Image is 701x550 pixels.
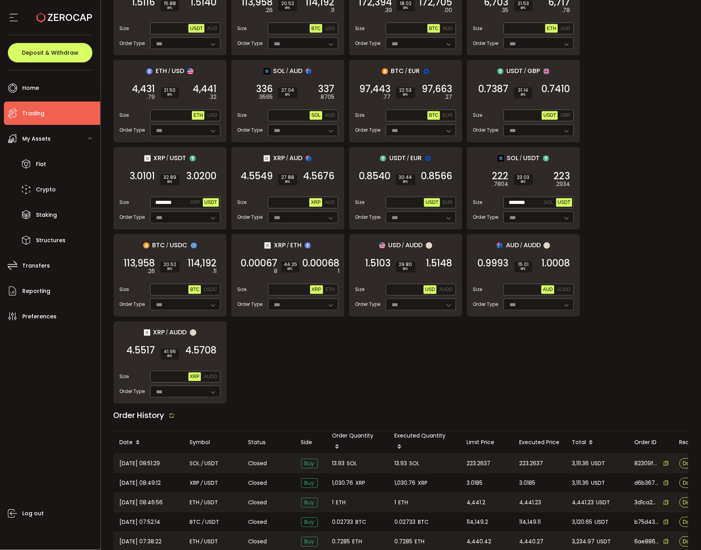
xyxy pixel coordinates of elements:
[305,155,312,162] img: aud_portfolio.svg
[323,198,336,207] button: AUD
[164,350,176,354] span: 41.96
[310,111,322,120] button: SOL
[429,26,438,31] span: BTC
[286,68,288,75] em: /
[407,155,409,162] em: /
[281,1,294,6] span: 20.52
[543,155,549,162] img: usdt_portfolio.svg
[147,93,155,102] em: .79
[120,388,145,395] span: Order Type
[441,198,454,207] button: EUR
[190,374,200,380] span: XRP
[281,180,294,185] i: BPS
[426,260,453,268] span: 1.5148
[22,260,50,271] span: Transfers
[164,6,176,11] i: BPS
[238,214,263,221] span: Order Type
[120,479,161,488] span: [DATE] 08:49:12
[309,198,322,207] button: XRP
[172,66,184,76] span: USD
[281,6,294,11] i: BPS
[383,93,391,102] em: .77
[395,459,407,468] span: 13.93
[193,86,217,93] span: 4,441
[385,6,392,14] em: .39
[204,287,217,293] span: USDC
[281,93,294,98] i: BPS
[389,241,401,250] span: USD
[144,155,151,162] img: xrp_portfolio.png
[22,108,44,119] span: Trading
[428,24,440,33] button: BTC
[355,286,365,293] span: Size
[423,68,429,75] img: eur_portfolio.svg
[473,127,499,134] span: Order Type
[559,111,572,120] button: GBP
[441,24,454,33] button: AUD
[36,209,57,221] span: Staking
[305,68,312,75] img: aud_portfolio.svg
[164,354,176,359] i: BPS
[513,438,566,447] div: Executed Price
[498,155,504,162] img: sol_portfolio.png
[518,262,529,267] span: 15.01
[202,373,218,381] button: AUDD
[188,260,217,268] span: 114,192
[186,347,217,355] span: 4.5708
[445,93,453,102] em: .27
[207,26,217,31] span: AUD
[424,286,437,294] button: USD
[289,66,302,76] span: AUD
[154,154,165,163] span: XRP
[325,26,335,31] span: USD
[467,459,491,468] span: 223.2637
[206,24,218,33] button: AUD
[400,6,412,11] i: BPS
[543,113,556,118] span: USDT
[213,268,217,276] em: .11
[409,66,420,76] span: EUR
[555,180,570,189] em: .2934
[281,175,294,180] span: 27.88
[542,86,570,93] span: 0.7410
[22,82,39,94] span: Home
[347,459,357,468] span: SOL
[207,113,217,118] span: USD
[264,155,270,162] img: xrp_portfolio.png
[541,286,554,294] button: AUD
[242,438,295,447] div: Status
[120,40,145,47] span: Order Type
[439,287,453,293] span: AUDD
[429,113,438,118] span: BTC
[170,241,188,250] span: USDC
[146,68,153,75] img: eth_portfolio.svg
[473,112,483,119] span: Size
[497,243,503,249] img: aud_portfolio.svg
[114,410,165,421] span: Order History
[203,198,219,207] button: USDT
[170,328,187,337] span: AUDD
[323,111,336,120] button: AUD
[493,180,509,189] em: .7804
[444,6,453,14] em: .00
[478,260,509,268] span: 0.9993
[143,243,149,249] img: btc_portfolio.svg
[281,88,294,93] span: 27.04
[326,287,335,293] span: ETH
[325,200,335,205] span: AUD
[311,26,321,31] span: BTC
[287,242,289,249] em: /
[473,214,499,221] span: Order Type
[265,6,273,14] em: .26
[114,436,184,450] div: Date
[355,127,381,134] span: Order Type
[402,242,405,249] em: /
[284,262,296,267] span: 44.25
[189,198,202,207] button: XRP
[399,93,412,98] i: BPS
[479,86,509,93] span: 0.7387
[506,241,519,250] span: AUD
[188,24,204,33] button: USDT
[209,93,217,102] em: .32
[167,155,169,162] em: /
